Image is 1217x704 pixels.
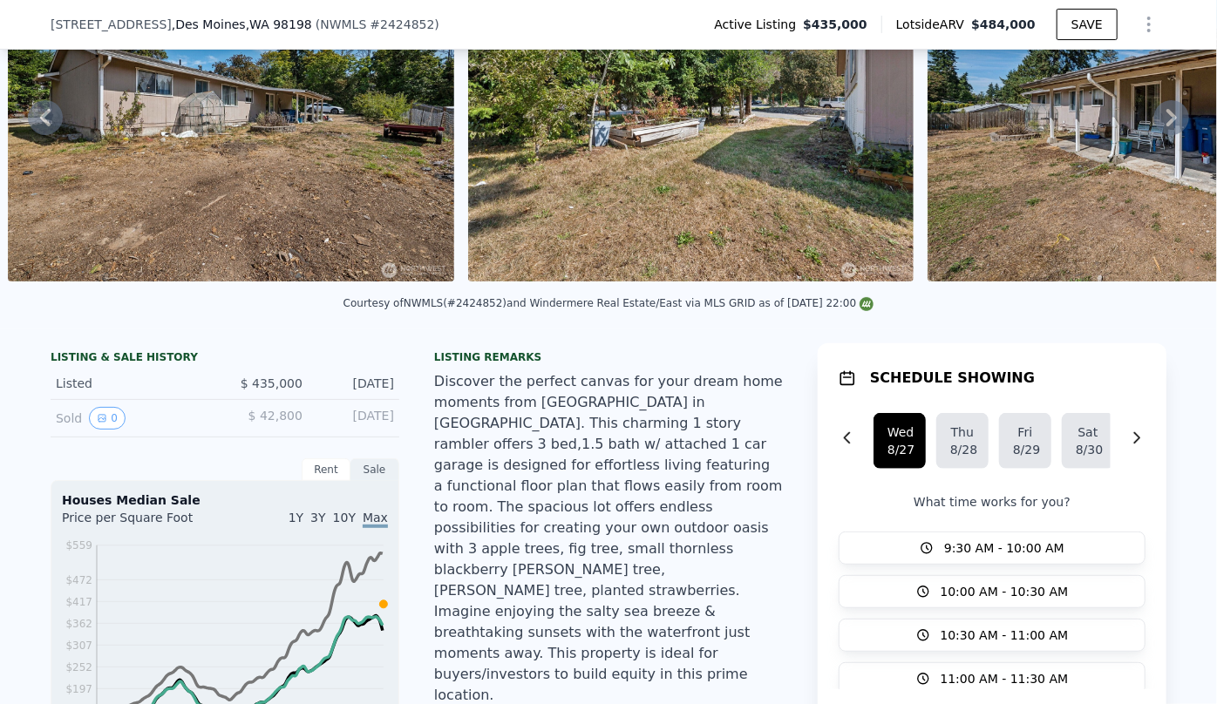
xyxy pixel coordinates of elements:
[62,509,225,537] div: Price per Square Foot
[950,423,975,441] div: Thu
[1132,7,1166,42] button: Show Options
[896,16,971,33] span: Lotside ARV
[1076,423,1100,441] div: Sat
[1076,441,1100,458] div: 8/30
[839,493,1146,511] p: What time works for you?
[363,511,388,528] span: Max
[839,531,1146,565] button: 9:30 AM - 10:00 AM
[51,16,172,33] span: [STREET_ADDRESS]
[62,491,388,509] div: Houses Median Sale
[839,662,1146,695] button: 11:00 AM - 11:30 AM
[839,619,1146,652] button: 10:30 AM - 11:00 AM
[434,350,783,364] div: Listing remarks
[65,661,92,674] tspan: $252
[1013,441,1037,458] div: 8/29
[248,409,303,423] span: $ 42,800
[941,670,1069,687] span: 11:00 AM - 11:30 AM
[241,376,303,390] span: $ 435,000
[999,413,1051,469] button: Fri8/29
[860,297,874,311] img: NWMLS Logo
[65,640,92,652] tspan: $307
[950,441,975,458] div: 8/28
[887,423,912,441] div: Wed
[936,413,989,469] button: Thu8/28
[1062,413,1114,469] button: Sat8/30
[874,413,926,469] button: Wed8/27
[65,574,92,586] tspan: $472
[172,16,312,33] span: , Des Moines
[65,683,92,695] tspan: $197
[941,583,1069,600] span: 10:00 AM - 10:30 AM
[971,17,1036,31] span: $484,000
[839,575,1146,608] button: 10:00 AM - 10:30 AM
[316,407,394,430] div: [DATE]
[343,297,874,309] div: Courtesy of NWMLS (#2424852) and Windermere Real Estate/East via MLS GRID as of [DATE] 22:00
[56,375,211,392] div: Listed
[302,458,350,481] div: Rent
[714,16,803,33] span: Active Listing
[887,441,912,458] div: 8/27
[65,618,92,630] tspan: $362
[350,458,399,481] div: Sale
[370,17,434,31] span: # 2424852
[944,539,1064,557] span: 9:30 AM - 10:00 AM
[333,511,356,525] span: 10Y
[870,368,1035,389] h1: SCHEDULE SHOWING
[1013,423,1037,441] div: Fri
[51,350,399,368] div: LISTING & SALE HISTORY
[316,375,394,392] div: [DATE]
[803,16,867,33] span: $435,000
[316,16,439,33] div: ( )
[289,511,303,525] span: 1Y
[246,17,312,31] span: , WA 98198
[89,407,126,430] button: View historical data
[65,596,92,608] tspan: $417
[310,511,325,525] span: 3Y
[320,17,366,31] span: NWMLS
[56,407,211,430] div: Sold
[1057,9,1118,40] button: SAVE
[65,539,92,552] tspan: $559
[941,626,1069,644] span: 10:30 AM - 11:00 AM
